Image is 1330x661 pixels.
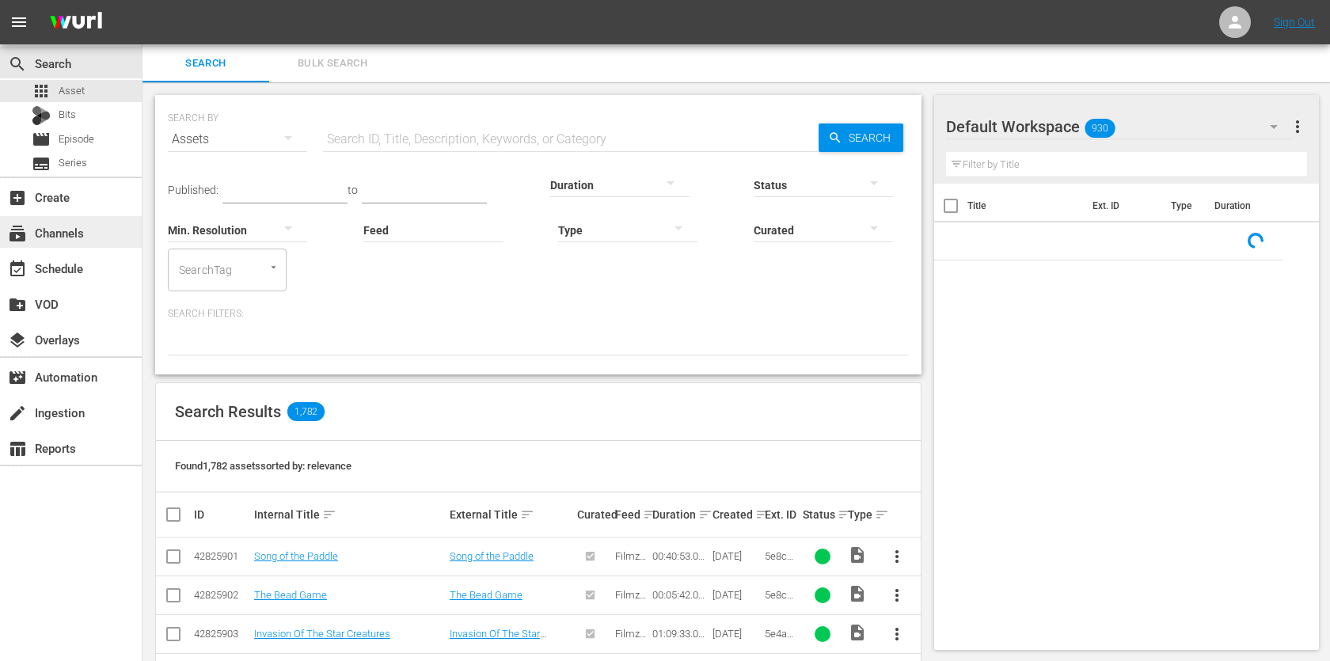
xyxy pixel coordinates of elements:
span: sort [755,507,769,522]
div: 42825902 [194,589,249,601]
th: Ext. ID [1083,184,1162,228]
button: more_vert [878,576,916,614]
span: VOD [8,295,27,314]
span: Episode [32,130,51,149]
span: Video [848,623,867,642]
th: Duration [1205,184,1300,228]
span: Ingestion [8,404,27,423]
a: Invasion Of The Star Creatures [450,628,546,652]
span: Create [8,188,27,207]
span: Bits [59,107,76,123]
span: Series [59,155,87,171]
th: Type [1161,184,1205,228]
span: menu [9,13,28,32]
button: Search [819,123,903,152]
span: 930 [1085,112,1115,145]
div: [DATE] [712,589,760,601]
span: Search [8,55,27,74]
span: Asset [59,83,85,99]
button: Open [266,260,281,275]
span: Automation [8,368,27,387]
span: Channels [8,224,27,243]
button: more_vert [1288,108,1307,146]
img: ans4CAIJ8jUAAAAAAAAAAAAAAAAAAAAAAAAgQb4GAAAAAAAAAAAAAAAAAAAAAAAAJMjXAAAAAAAAAAAAAAAAAAAAAAAAgAT5G... [38,4,114,41]
div: Assets [168,117,307,161]
div: Default Workspace [946,104,1293,149]
span: 5e8c228b866352001fdbf0bc [765,589,793,648]
div: Bits [32,106,51,125]
span: more_vert [887,625,906,644]
span: Filmzie – Free Movie Streaming [615,589,648,648]
span: 1,782 [287,402,325,421]
p: Search Filters: [168,307,909,321]
div: Curated [577,508,610,521]
div: Created [712,505,760,524]
a: Invasion Of The Star Creatures [254,628,390,640]
th: Title [967,184,1083,228]
span: more_vert [887,547,906,566]
span: to [348,184,358,196]
span: Video [848,584,867,603]
div: Ext. ID [765,508,797,521]
div: Type [848,505,873,524]
span: sort [698,507,712,522]
div: [DATE] [712,550,760,562]
button: more_vert [878,538,916,576]
div: ID [194,508,249,521]
div: 01:09:33.000 [652,628,708,640]
a: Song of the Paddle [254,550,338,562]
span: Overlays [8,331,27,350]
div: Duration [652,505,708,524]
span: Published: [168,184,218,196]
span: Reports [8,439,27,458]
span: sort [643,507,657,522]
span: sort [838,507,852,522]
div: [DATE] [712,628,760,640]
span: sort [322,507,336,522]
div: 42825901 [194,550,249,562]
div: External Title [450,505,572,524]
span: Found 1,782 assets sorted by: relevance [175,460,351,472]
div: 00:05:42.000 [652,589,708,601]
span: sort [520,507,534,522]
span: Asset [32,82,51,101]
span: Bulk Search [279,55,386,73]
span: Search Results [175,402,281,421]
a: The Bead Game [254,589,327,601]
div: Feed [615,505,648,524]
div: 00:40:53.000 [652,550,708,562]
span: more_vert [1288,117,1307,136]
a: Song of the Paddle [450,550,534,562]
span: Search [152,55,260,73]
span: Schedule [8,260,27,279]
span: Filmzie – Free Movie Streaming [615,550,648,610]
span: more_vert [887,586,906,605]
a: Sign Out [1274,16,1315,28]
span: 5e8c1a29866352001fdbefd4 [765,550,796,610]
span: Video [848,545,867,564]
button: more_vert [878,615,916,653]
div: Status [803,505,843,524]
span: Episode [59,131,94,147]
div: 42825903 [194,628,249,640]
div: Internal Title [254,505,445,524]
span: Series [32,154,51,173]
a: The Bead Game [450,589,522,601]
span: Search [842,123,903,152]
